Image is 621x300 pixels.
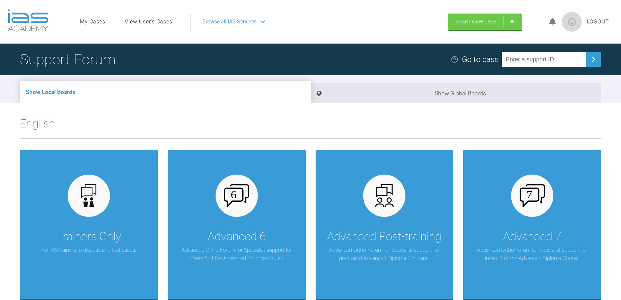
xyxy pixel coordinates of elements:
[41,246,136,254] p: For IAS trainers to discuss and test cases.
[8,9,49,32] img: logo-light.3e3ef733.png
[520,184,545,207] img: advanced-7.aa0834c3.svg
[178,246,296,263] p: Advanced Ortho Forum for Specialist support for Intake 6 of the Advanced Diploma Course.
[503,227,561,246] div: Advanced 7
[202,17,257,26] span: Browse all IAS Services
[463,150,601,300] a: Advanced 7Advanced Ortho Forum for Specialist support for Intake 7 of the Advanced Diploma Course.
[224,184,249,207] img: advanced-6.cf6970cb.svg
[20,81,311,103] li: Show Local Boards
[448,14,522,30] a: Start New Case
[502,52,586,67] input: Enter a support ID
[20,115,601,138] h2: English
[587,17,609,26] a: Logout
[326,246,444,263] p: Advanced Ortho Forum for Specialist support for graduated Advanced Diploma Clinicians.
[80,17,105,26] a: My Cases
[451,55,459,63] img: help.e70b9f3d.svg
[462,53,499,66] div: Go to case
[473,246,591,263] p: Advanced Ortho Forum for Specialist support for Intake 7 of the Advanced Diploma Course.
[76,183,101,208] img: default.3be3f38f.svg
[20,150,158,300] a: Trainers OnlyFor IAS trainers to discuss and test cases.
[56,227,121,246] div: Trainers Only
[20,48,116,71] h1: Support Forum
[168,150,306,300] a: Advanced 6Advanced Ortho Forum for Specialist support for Intake 6 of the Advanced Diploma Course.
[125,17,172,26] a: View User's Cases
[456,19,497,25] span: Start New Case
[327,227,441,246] div: Advanced Post-training
[316,150,454,300] a: Advanced Post-trainingAdvanced Ortho Forum for Specialist support for graduated Advanced Diploma ...
[311,83,602,103] li: Show Global Boards
[372,183,397,208] img: advanced.73cea251.svg
[208,227,266,246] div: Advanced 6
[562,12,582,32] img: profile.png
[588,54,599,65] img: chevronRight.28bd32b0.svg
